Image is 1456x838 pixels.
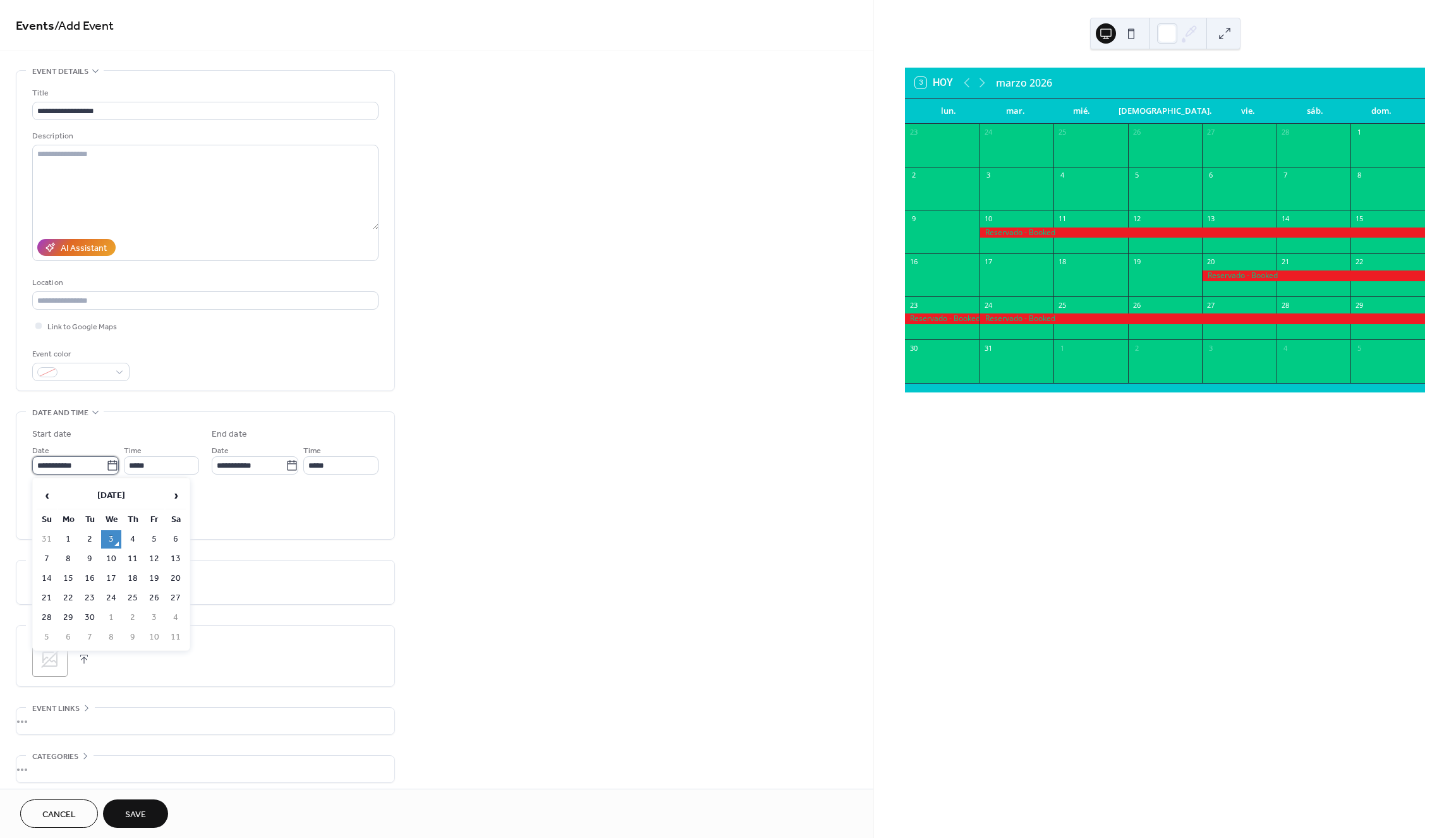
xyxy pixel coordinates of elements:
[1057,257,1067,267] div: 18
[909,214,918,223] div: 9
[32,444,49,458] span: Date
[58,482,164,509] th: [DATE]
[32,130,376,143] div: Description
[80,530,100,549] td: 2
[983,343,993,353] div: 31
[80,569,100,588] td: 16
[37,628,57,647] td: 5
[1206,128,1215,137] div: 27
[32,641,68,677] div: ;
[123,609,143,627] td: 2
[1115,99,1215,124] div: [DEMOGRAPHIC_DATA].
[212,428,247,441] div: End date
[37,550,57,568] td: 7
[20,799,98,828] a: Cancel
[980,228,1425,238] div: Reservado - Booked
[61,242,107,255] div: AI Assistant
[983,171,993,180] div: 3
[80,511,100,529] th: Tu
[166,589,186,607] td: 27
[144,628,164,647] td: 10
[1354,300,1364,310] div: 29
[1282,99,1348,124] div: sáb.
[54,14,114,39] span: / Add Event
[101,628,121,647] td: 8
[1280,214,1290,223] div: 14
[909,171,918,180] div: 2
[32,750,78,763] span: Categories
[1132,171,1141,180] div: 5
[1354,257,1364,267] div: 22
[303,444,321,458] span: Time
[32,702,80,715] span: Event links
[166,550,186,568] td: 13
[1206,300,1215,310] div: 27
[101,511,121,529] th: We
[909,300,918,310] div: 23
[905,313,980,324] div: Reservado - Booked
[1215,99,1282,124] div: vie.
[1048,99,1115,124] div: mié.
[1057,128,1067,137] div: 25
[16,708,394,734] div: •••
[80,550,100,568] td: 9
[1132,128,1141,137] div: 26
[42,808,76,822] span: Cancel
[909,343,918,353] div: 30
[1132,257,1141,267] div: 19
[983,300,993,310] div: 24
[1280,343,1290,353] div: 4
[123,550,143,568] td: 11
[37,530,57,549] td: 31
[37,511,57,529] th: Su
[58,609,78,627] td: 29
[103,799,168,828] button: Save
[144,589,164,607] td: 26
[32,276,376,289] div: Location
[983,214,993,223] div: 10
[37,609,57,627] td: 28
[1354,171,1364,180] div: 8
[58,628,78,647] td: 6
[58,530,78,549] td: 1
[125,808,146,822] span: Save
[1206,171,1215,180] div: 6
[166,511,186,529] th: Sa
[909,257,918,267] div: 16
[982,99,1048,124] div: mar.
[1206,214,1215,223] div: 13
[1057,300,1067,310] div: 25
[1206,257,1215,267] div: 20
[58,569,78,588] td: 15
[101,550,121,568] td: 10
[37,589,57,607] td: 21
[144,511,164,529] th: Fr
[1132,343,1141,353] div: 2
[1132,214,1141,223] div: 12
[47,320,117,334] span: Link to Google Maps
[1354,343,1364,353] div: 5
[915,99,981,124] div: lun.
[101,589,121,607] td: 24
[144,530,164,549] td: 5
[1057,343,1067,353] div: 1
[1280,171,1290,180] div: 7
[58,511,78,529] th: Mo
[144,609,164,627] td: 3
[212,444,229,458] span: Date
[123,589,143,607] td: 25
[1354,128,1364,137] div: 1
[32,428,71,441] div: Start date
[32,406,88,420] span: Date and time
[37,483,56,508] span: ‹
[1057,214,1067,223] div: 11
[983,257,993,267] div: 17
[32,65,88,78] span: Event details
[80,628,100,647] td: 7
[911,74,957,92] button: 3Hoy
[1132,300,1141,310] div: 26
[1280,128,1290,137] div: 28
[124,444,142,458] span: Time
[166,609,186,627] td: 4
[166,569,186,588] td: 20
